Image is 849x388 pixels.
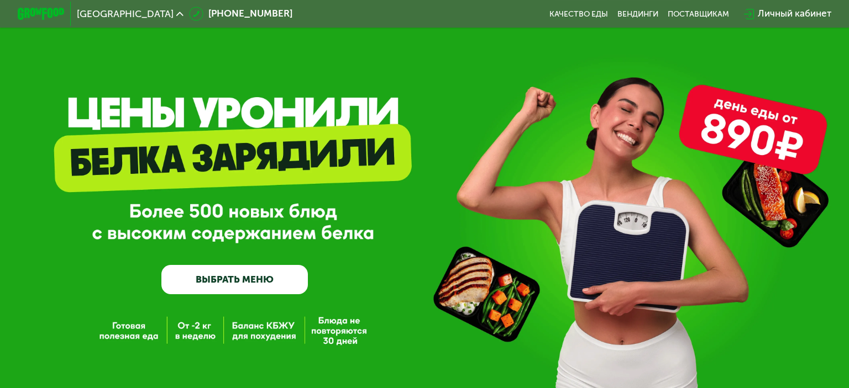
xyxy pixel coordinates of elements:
[758,7,831,21] div: Личный кабинет
[617,9,658,19] a: Вендинги
[189,7,292,21] a: [PHONE_NUMBER]
[549,9,608,19] a: Качество еды
[77,9,174,19] span: [GEOGRAPHIC_DATA]
[161,265,308,294] a: ВЫБРАТЬ МЕНЮ
[668,9,729,19] div: поставщикам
